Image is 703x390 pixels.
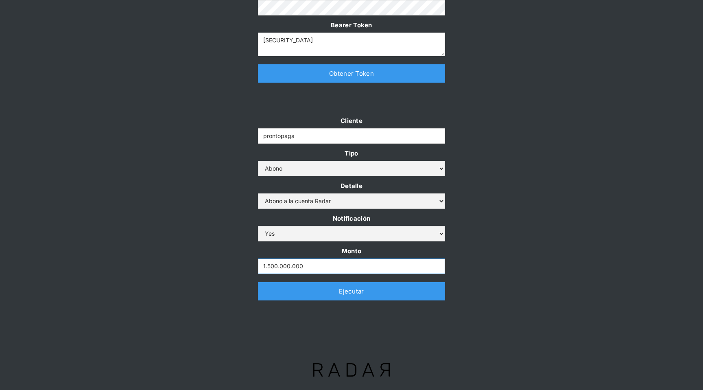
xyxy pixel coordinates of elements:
[258,128,445,144] input: Example Text
[258,282,445,300] a: Ejecutar
[258,20,445,31] label: Bearer Token
[258,245,445,256] label: Monto
[258,115,445,274] form: Form
[258,259,445,274] input: Monto
[258,115,445,126] label: Cliente
[258,213,445,224] label: Notificación
[299,349,403,390] img: Logo Radar
[258,64,445,83] a: Obtener Token
[258,148,445,159] label: Tipo
[258,180,445,191] label: Detalle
